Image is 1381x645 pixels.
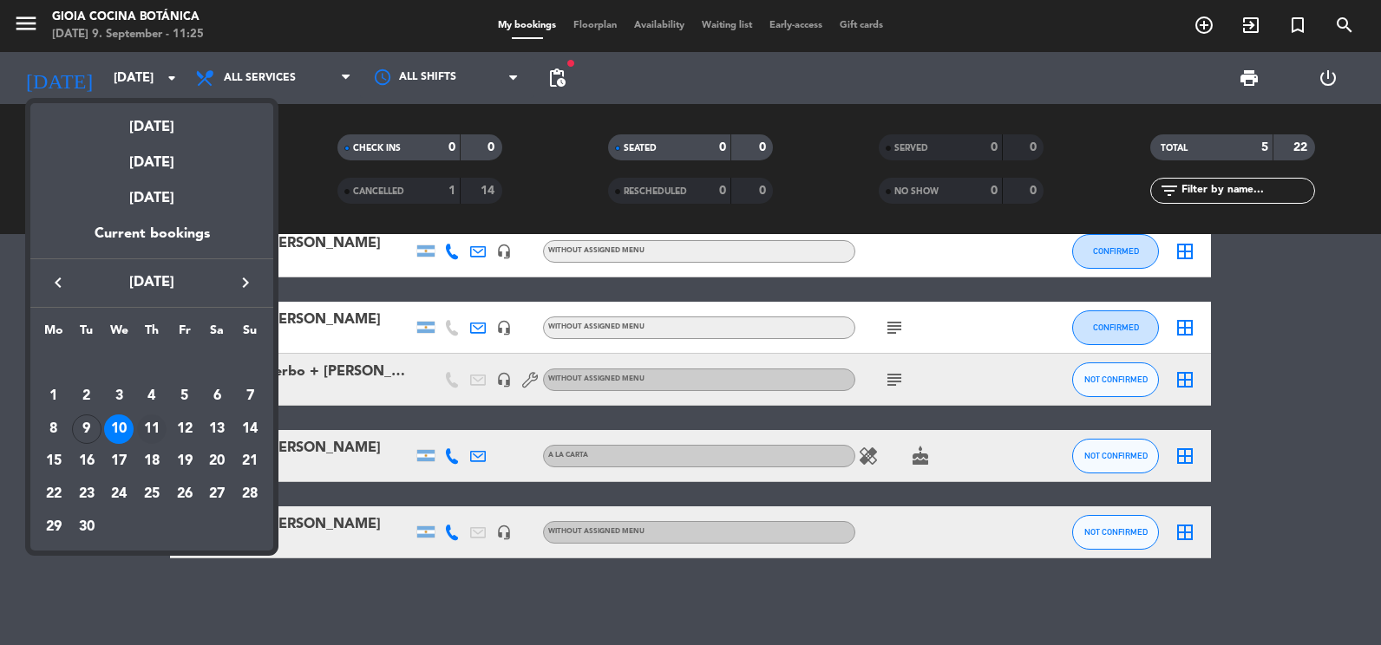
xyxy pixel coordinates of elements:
td: September 29, 2025 [37,511,70,544]
div: 27 [202,479,232,509]
div: 11 [137,414,167,444]
div: 30 [72,512,101,542]
td: September 14, 2025 [233,413,266,446]
td: September 25, 2025 [135,478,168,511]
td: September 20, 2025 [201,445,234,478]
td: September 26, 2025 [168,478,201,511]
div: 7 [235,381,265,411]
i: keyboard_arrow_left [48,272,69,293]
div: 15 [39,446,69,476]
div: 26 [170,479,200,509]
td: September 22, 2025 [37,478,70,511]
div: 4 [137,381,167,411]
td: September 7, 2025 [233,380,266,413]
td: September 19, 2025 [168,445,201,478]
td: September 16, 2025 [70,445,103,478]
div: 2 [72,381,101,411]
th: Friday [168,321,201,348]
td: September 8, 2025 [37,413,70,446]
th: Tuesday [70,321,103,348]
div: 20 [202,446,232,476]
div: 18 [137,446,167,476]
div: 23 [72,479,101,509]
th: Sunday [233,321,266,348]
td: September 30, 2025 [70,511,103,544]
div: 12 [170,414,200,444]
td: September 12, 2025 [168,413,201,446]
td: September 2, 2025 [70,380,103,413]
th: Wednesday [102,321,135,348]
div: Current bookings [30,223,273,258]
td: September 6, 2025 [201,380,234,413]
div: 21 [235,446,265,476]
div: 13 [202,414,232,444]
span: [DATE] [74,271,230,294]
td: September 21, 2025 [233,445,266,478]
div: 8 [39,414,69,444]
div: 25 [137,479,167,509]
div: 10 [104,414,134,444]
th: Thursday [135,321,168,348]
div: 9 [72,414,101,444]
div: 19 [170,446,200,476]
td: September 28, 2025 [233,478,266,511]
th: Monday [37,321,70,348]
div: 1 [39,381,69,411]
th: Saturday [201,321,234,348]
div: [DATE] [30,139,273,174]
div: 14 [235,414,265,444]
td: September 4, 2025 [135,380,168,413]
div: 16 [72,446,101,476]
div: [DATE] [30,174,273,223]
div: [DATE] [30,103,273,139]
div: 29 [39,512,69,542]
div: 17 [104,446,134,476]
td: September 5, 2025 [168,380,201,413]
div: 28 [235,479,265,509]
td: September 23, 2025 [70,478,103,511]
button: keyboard_arrow_left [43,271,74,294]
td: September 11, 2025 [135,413,168,446]
td: September 13, 2025 [201,413,234,446]
div: 22 [39,479,69,509]
td: September 15, 2025 [37,445,70,478]
td: September 10, 2025 [102,413,135,446]
td: September 18, 2025 [135,445,168,478]
td: SEP [37,347,266,380]
td: September 24, 2025 [102,478,135,511]
button: keyboard_arrow_right [230,271,261,294]
i: keyboard_arrow_right [235,272,256,293]
td: September 9, 2025 [70,413,103,446]
div: 3 [104,381,134,411]
div: 5 [170,381,200,411]
td: September 1, 2025 [37,380,70,413]
td: September 3, 2025 [102,380,135,413]
div: 6 [202,381,232,411]
div: 24 [104,479,134,509]
td: September 17, 2025 [102,445,135,478]
td: September 27, 2025 [201,478,234,511]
